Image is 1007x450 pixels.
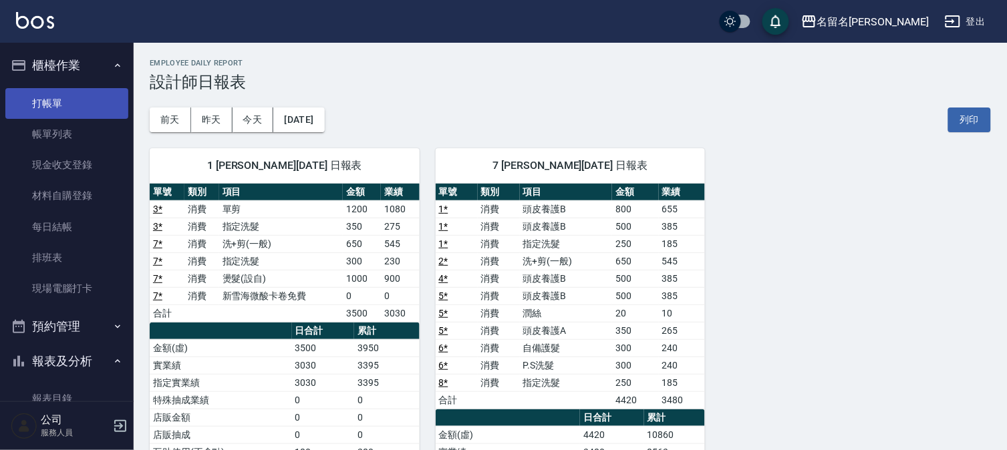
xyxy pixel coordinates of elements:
td: 金額(虛) [150,339,292,357]
img: Person [11,413,37,439]
td: 消費 [184,252,219,270]
td: 單剪 [219,200,343,218]
td: 指定洗髮 [219,218,343,235]
td: 3950 [354,339,419,357]
td: 3030 [292,357,355,374]
a: 排班表 [5,242,128,273]
td: 消費 [478,357,520,374]
td: 店販抽成 [150,426,292,443]
td: 消費 [184,200,219,218]
td: 合計 [150,304,184,322]
td: 店販金額 [150,409,292,426]
td: 3395 [354,357,419,374]
td: 洗+剪(一般) [219,235,343,252]
td: 1200 [343,200,381,218]
td: 800 [612,200,658,218]
a: 報表目錄 [5,383,128,414]
td: 650 [343,235,381,252]
td: 240 [659,357,705,374]
th: 單號 [150,184,184,201]
a: 每日結帳 [5,212,128,242]
td: 230 [381,252,419,270]
td: 頭皮養護B [520,218,613,235]
td: 洗+剪(一般) [520,252,613,270]
div: 名留名[PERSON_NAME] [817,13,929,30]
td: 10 [659,304,705,322]
h2: Employee Daily Report [150,59,991,67]
a: 材料自購登錄 [5,180,128,211]
td: 500 [612,287,658,304]
td: 10860 [644,426,706,443]
td: 3030 [292,374,355,391]
h5: 公司 [41,413,109,427]
th: 項目 [219,184,343,201]
td: 特殊抽成業績 [150,391,292,409]
span: 1 [PERSON_NAME][DATE] 日報表 [166,159,404,172]
td: 0 [354,409,419,426]
td: 655 [659,200,705,218]
table: a dense table [150,184,420,322]
td: 消費 [184,270,219,287]
td: 650 [612,252,658,270]
span: 7 [PERSON_NAME][DATE] 日報表 [452,159,690,172]
td: 頭皮養護A [520,322,613,339]
td: 300 [612,357,658,374]
td: 4420 [612,391,658,409]
td: 500 [612,270,658,287]
td: 240 [659,339,705,357]
td: 燙髮(設自) [219,270,343,287]
th: 類別 [184,184,219,201]
h3: 設計師日報表 [150,73,991,91]
td: 3500 [343,304,381,322]
th: 日合計 [580,409,644,427]
td: 545 [381,235,419,252]
td: 1080 [381,200,419,218]
button: save [762,8,789,35]
td: 新雪海微酸卡卷免費 [219,287,343,304]
td: 消費 [478,287,520,304]
th: 日合計 [292,322,355,340]
a: 現金收支登錄 [5,150,128,180]
button: 前天 [150,107,191,132]
td: 消費 [478,218,520,235]
td: 頭皮養護B [520,287,613,304]
td: 385 [659,218,705,235]
th: 業績 [659,184,705,201]
td: 實業績 [150,357,292,374]
td: 自備護髮 [520,339,613,357]
button: 昨天 [191,107,233,132]
td: 消費 [184,287,219,304]
td: 消費 [478,374,520,391]
td: 消費 [184,235,219,252]
th: 累計 [644,409,706,427]
td: 0 [381,287,419,304]
td: 385 [659,270,705,287]
img: Logo [16,12,54,29]
td: 消費 [184,218,219,235]
td: 3030 [381,304,419,322]
th: 類別 [478,184,520,201]
td: 消費 [478,270,520,287]
button: 報表及分析 [5,344,128,379]
a: 打帳單 [5,88,128,119]
td: 1000 [343,270,381,287]
td: 265 [659,322,705,339]
td: 合計 [436,391,478,409]
button: 櫃檯作業 [5,48,128,83]
td: 消費 [478,339,520,357]
td: 300 [343,252,381,270]
td: 消費 [478,322,520,339]
th: 累計 [354,322,419,340]
td: 金額(虛) [436,426,581,443]
td: 指定實業績 [150,374,292,391]
td: P.S洗髮 [520,357,613,374]
td: 指定洗髮 [219,252,343,270]
td: 指定洗髮 [520,374,613,391]
th: 金額 [612,184,658,201]
td: 消費 [478,200,520,218]
td: 3395 [354,374,419,391]
td: 250 [612,235,658,252]
td: 3500 [292,339,355,357]
th: 金額 [343,184,381,201]
a: 帳單列表 [5,119,128,150]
